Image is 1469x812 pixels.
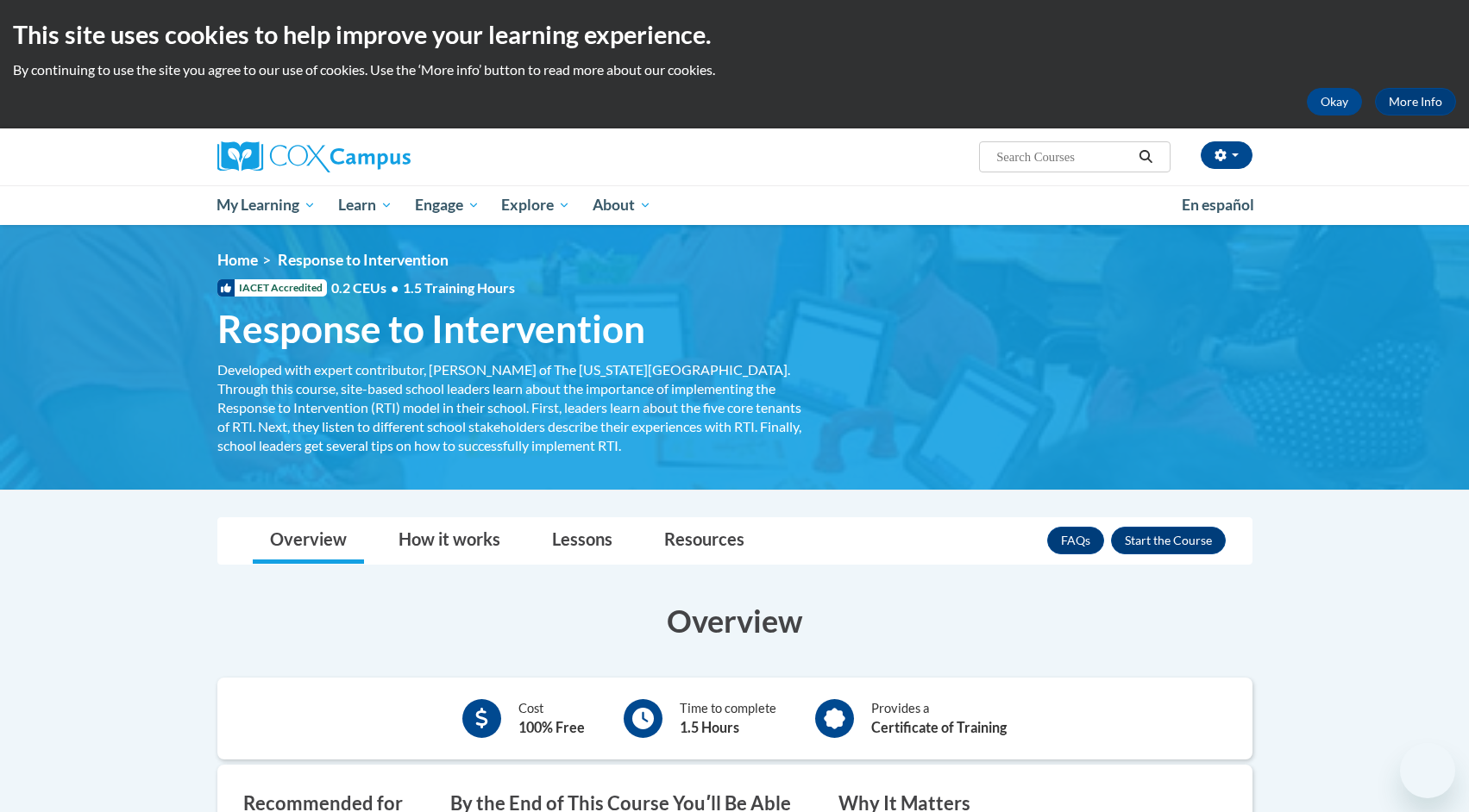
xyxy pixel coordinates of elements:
[581,185,662,225] a: About
[518,699,585,738] div: Cost
[403,279,515,296] span: 1.5 Training Hours
[391,279,399,296] span: •
[501,195,570,215] span: Explore
[680,719,739,735] b: 1.5 Hours
[217,279,327,297] span: IACET Accredited
[217,251,258,269] a: Home
[1047,527,1104,554] a: FAQs
[1133,147,1158,167] button: Search
[535,518,630,564] a: Lessons
[1400,743,1455,798] iframe: Button to launch messaging window
[995,147,1133,167] input: Search Courses
[381,518,518,564] a: How it works
[518,719,585,735] b: 100% Free
[206,185,328,225] a: My Learning
[217,141,411,172] img: Cox Campus
[1182,196,1254,214] span: En español
[331,278,515,297] span: 0.2 CEUs
[217,360,813,455] div: Developed with expert contributor, [PERSON_NAME] of The [US_STATE][GEOGRAPHIC_DATA]. Through this...
[415,195,480,215] span: Engage
[13,17,1456,52] h2: This site uses cookies to help improve your learning experience.
[278,251,449,269] span: Response to Intervention
[217,599,1252,642] h3: Overview
[191,185,1278,225] div: Main menu
[1201,141,1252,169] button: Account Settings
[871,719,1007,735] b: Certificate of Training
[1111,527,1226,554] button: Enroll
[217,141,545,172] a: Cox Campus
[13,60,1456,79] p: By continuing to use the site you agree to our use of cookies. Use the ‘More info’ button to read...
[871,699,1007,738] div: Provides a
[1375,88,1456,116] a: More Info
[404,185,491,225] a: Engage
[1307,88,1362,116] button: Okay
[593,195,651,215] span: About
[217,306,645,352] span: Response to Intervention
[680,699,776,738] div: Time to complete
[338,195,392,215] span: Learn
[253,518,364,564] a: Overview
[327,185,404,225] a: Learn
[1171,187,1265,223] a: En español
[217,195,316,215] span: My Learning
[490,185,581,225] a: Explore
[647,518,762,564] a: Resources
